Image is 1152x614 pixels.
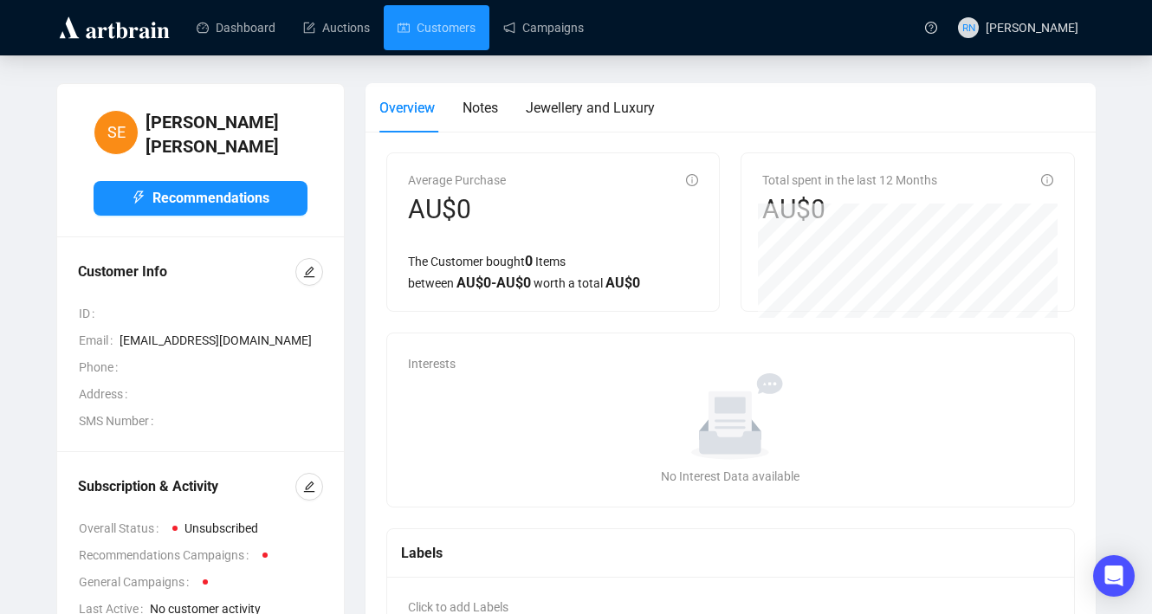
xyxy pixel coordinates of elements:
[456,275,531,291] span: AU$ 0 - AU$ 0
[762,193,937,226] div: AU$0
[79,519,165,538] span: Overall Status
[79,546,256,565] span: Recommendations Campaigns
[79,331,120,350] span: Email
[79,385,134,404] span: Address
[303,481,315,493] span: edit
[415,467,1046,486] div: No Interest Data available
[408,357,456,371] span: Interests
[120,331,323,350] span: [EMAIL_ADDRESS][DOMAIN_NAME]
[525,253,533,269] span: 0
[1041,174,1053,186] span: info-circle
[78,476,295,497] div: Subscription & Activity
[503,5,584,50] a: Campaigns
[303,5,370,50] a: Auctions
[925,22,937,34] span: question-circle
[398,5,476,50] a: Customers
[1093,555,1135,597] div: Open Intercom Messenger
[197,5,275,50] a: Dashboard
[526,100,655,116] span: Jewellery and Luxury
[408,173,506,187] span: Average Purchase
[961,19,975,36] span: RN
[146,110,307,158] h4: [PERSON_NAME] [PERSON_NAME]
[78,262,295,282] div: Customer Info
[79,358,125,377] span: Phone
[986,21,1078,35] span: [PERSON_NAME]
[79,304,101,323] span: ID
[408,600,508,614] span: Click to add Labels
[408,250,698,294] div: The Customer bought Items between worth a total
[56,14,172,42] img: logo
[762,173,937,187] span: Total spent in the last 12 Months
[94,181,307,216] button: Recommendations
[152,187,269,209] span: Recommendations
[401,542,1060,564] div: Labels
[686,174,698,186] span: info-circle
[79,572,196,591] span: General Campaigns
[79,411,160,430] span: SMS Number
[132,191,146,204] span: thunderbolt
[107,120,126,145] span: SE
[605,275,640,291] span: AU$ 0
[184,521,258,535] span: Unsubscribed
[379,100,435,116] span: Overview
[463,100,498,116] span: Notes
[303,266,315,278] span: edit
[408,193,506,226] div: AU$0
